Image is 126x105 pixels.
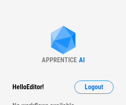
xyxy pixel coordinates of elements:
div: APPRENTICE [42,56,77,64]
div: Hello Editor ! [12,81,44,94]
div: AI [79,56,85,64]
button: Logout [74,81,114,94]
img: Apprentice AI [47,26,80,56]
span: Logout [85,84,103,90]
